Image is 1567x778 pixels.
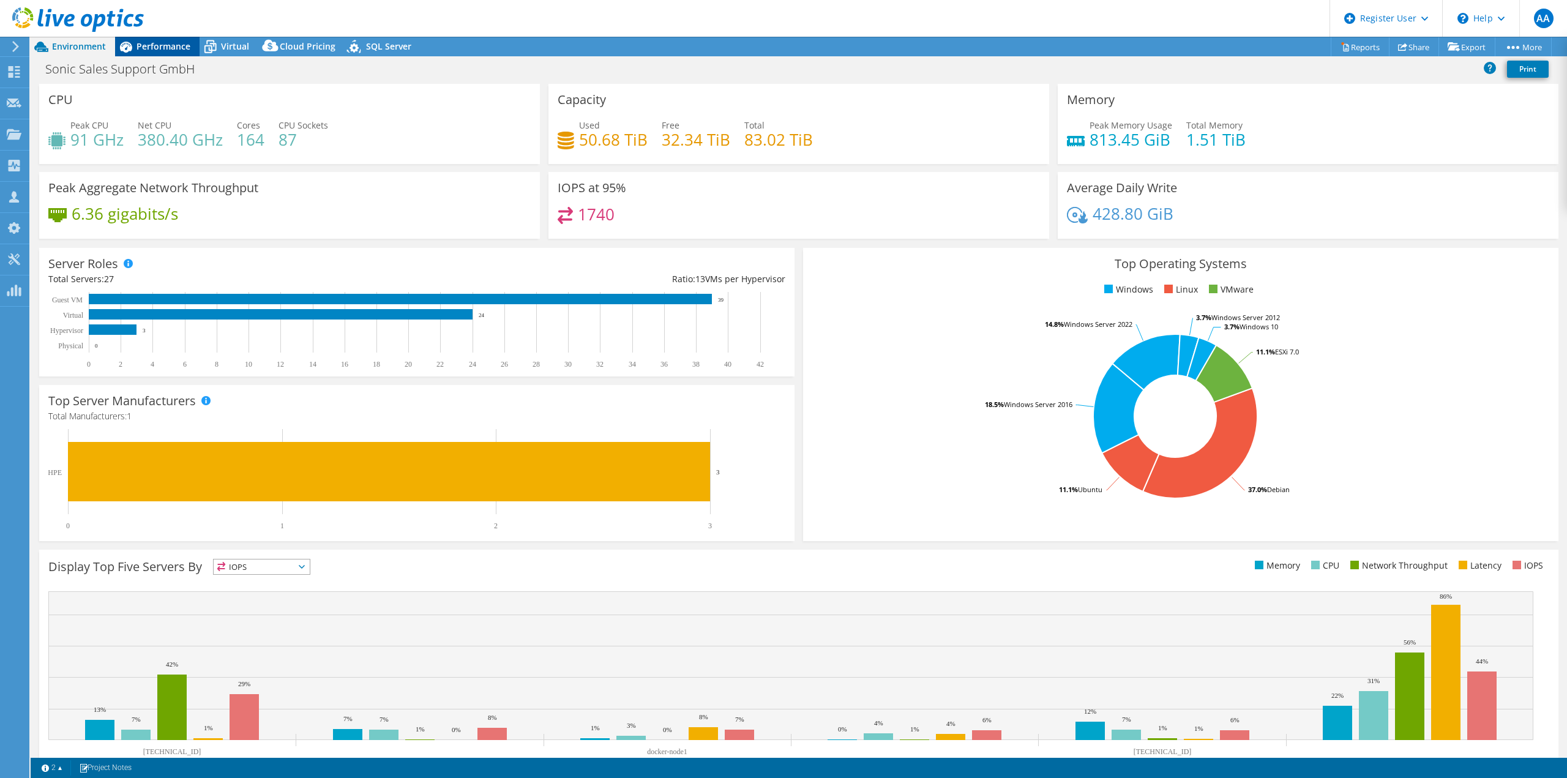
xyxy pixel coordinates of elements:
[1134,747,1192,756] text: [TECHNICAL_ID]
[95,343,98,349] text: 0
[119,360,122,368] text: 2
[417,272,785,286] div: Ratio: VMs per Hypervisor
[48,272,417,286] div: Total Servers:
[1206,283,1254,296] li: VMware
[366,40,411,52] span: SQL Server
[1248,485,1267,494] tspan: 37.0%
[1440,593,1452,600] text: 86%
[699,713,708,720] text: 8%
[1331,37,1389,56] a: Reports
[982,716,992,724] text: 6%
[579,133,648,146] h4: 50.68 TiB
[1004,400,1072,409] tspan: Windows Server 2016
[985,400,1004,409] tspan: 18.5%
[1078,485,1102,494] tspan: Ubuntu
[627,722,636,729] text: 3%
[1367,677,1380,684] text: 31%
[1224,322,1240,331] tspan: 3.7%
[1240,322,1278,331] tspan: Windows 10
[277,360,284,368] text: 12
[946,720,956,727] text: 4%
[1438,37,1495,56] a: Export
[137,40,190,52] span: Performance
[63,311,84,320] text: Virtual
[1093,207,1173,220] h4: 428.80 GiB
[380,716,389,723] text: 7%
[215,360,219,368] text: 8
[558,93,606,107] h3: Capacity
[695,273,705,285] span: 13
[104,273,114,285] span: 27
[70,133,124,146] h4: 91 GHz
[436,360,444,368] text: 22
[66,522,70,530] text: 0
[127,410,132,422] span: 1
[1186,119,1243,131] span: Total Memory
[1196,313,1211,322] tspan: 3.7%
[72,207,178,220] h4: 6.36 gigabits/s
[692,360,700,368] text: 38
[716,468,720,476] text: 3
[1252,559,1300,572] li: Memory
[48,410,785,423] h4: Total Manufacturers:
[744,133,813,146] h4: 83.02 TiB
[564,360,572,368] text: 30
[143,747,201,756] text: [TECHNICAL_ID]
[744,119,765,131] span: Total
[1256,347,1275,356] tspan: 11.1%
[132,716,141,723] text: 7%
[309,360,316,368] text: 14
[1090,133,1172,146] h4: 813.45 GiB
[662,119,679,131] span: Free
[214,559,310,574] span: IOPS
[237,133,264,146] h4: 164
[48,93,73,107] h3: CPU
[1534,9,1554,28] span: AA
[1267,485,1290,494] tspan: Debian
[596,360,604,368] text: 32
[724,360,731,368] text: 40
[558,181,626,195] h3: IOPS at 95%
[48,468,62,477] text: HPE
[1308,559,1339,572] li: CPU
[647,747,687,756] text: docker-node1
[1122,716,1131,723] text: 7%
[1507,61,1549,78] a: Print
[1067,93,1115,107] h3: Memory
[874,719,883,727] text: 4%
[662,133,730,146] h4: 32.34 TiB
[1495,37,1552,56] a: More
[1389,37,1439,56] a: Share
[469,360,476,368] text: 24
[533,360,540,368] text: 28
[1158,724,1167,731] text: 1%
[838,725,847,733] text: 0%
[238,680,250,687] text: 29%
[479,312,485,318] text: 24
[1476,657,1488,665] text: 44%
[1161,283,1198,296] li: Linux
[1186,133,1246,146] h4: 1.51 TiB
[221,40,249,52] span: Virtual
[1059,485,1078,494] tspan: 11.1%
[663,726,672,733] text: 0%
[50,326,83,335] text: Hypervisor
[279,119,328,131] span: CPU Sockets
[52,296,83,304] text: Guest VM
[40,62,214,76] h1: Sonic Sales Support GmbH
[343,715,353,722] text: 7%
[48,181,258,195] h3: Peak Aggregate Network Throughput
[708,522,712,530] text: 3
[1509,559,1543,572] li: IOPS
[138,133,223,146] h4: 380.40 GHz
[1211,313,1280,322] tspan: Windows Server 2012
[143,327,146,334] text: 3
[812,257,1549,271] h3: Top Operating Systems
[1067,181,1177,195] h3: Average Daily Write
[579,119,600,131] span: Used
[183,360,187,368] text: 6
[591,724,600,731] text: 1%
[52,40,106,52] span: Environment
[48,394,196,408] h3: Top Server Manufacturers
[237,119,260,131] span: Cores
